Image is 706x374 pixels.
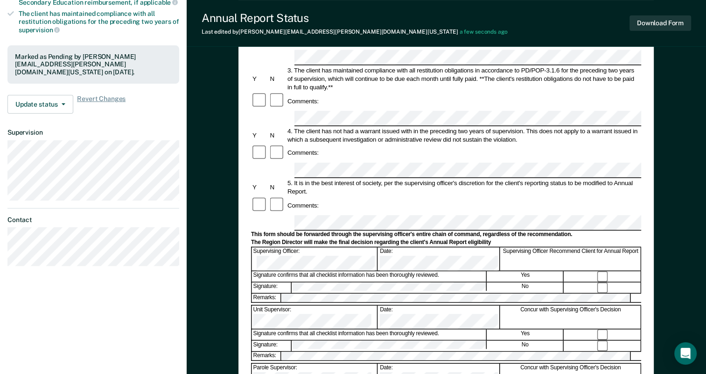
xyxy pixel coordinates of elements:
div: Last edited by [PERSON_NAME][EMAIL_ADDRESS][PERSON_NAME][DOMAIN_NAME][US_STATE] [202,29,508,35]
div: Signature confirms that all checklist information has been thoroughly reviewed. [252,272,487,282]
div: Remarks: [252,294,282,302]
div: No [487,341,564,351]
dt: Supervision [7,129,179,137]
div: N [269,183,286,192]
div: Marked as Pending by [PERSON_NAME][EMAIL_ADDRESS][PERSON_NAME][DOMAIN_NAME][US_STATE] on [DATE]. [15,53,172,76]
div: Date: [378,306,500,329]
div: Comments: [286,97,320,105]
div: Yes [487,272,564,282]
div: The client has maintained compliance with all restitution obligations for the preceding two years of [19,10,179,34]
div: Date: [378,248,500,271]
div: The Region Director will make the final decision regarding the client's Annual Report eligibility [251,239,641,246]
div: Unit Supervisor: [252,306,378,329]
div: Concur with Supervising Officer's Decision [501,306,641,329]
div: 5. It is in the best interest of society, per the supervising officer's discretion for the client... [286,179,641,196]
div: Comments: [286,149,320,157]
div: Remarks: [252,352,282,360]
span: Revert Changes [77,95,126,114]
div: Comments: [286,201,320,209]
div: Supervising Officer: [252,248,378,271]
button: Update status [7,95,73,114]
div: Signature: [252,341,292,351]
div: Y [251,131,268,139]
div: 4. The client has not had a warrant issued with in the preceding two years of supervision. This d... [286,127,641,144]
div: 3. The client has maintained compliance with all restitution obligations in accordance to PD/POP-... [286,66,641,91]
div: N [269,74,286,83]
div: Y [251,183,268,192]
div: N [269,131,286,139]
div: This form should be forwarded through the supervising officer's entire chain of command, regardle... [251,231,641,238]
div: Annual Report Status [202,11,508,25]
button: Download Form [629,15,691,31]
span: supervision [19,26,60,34]
dt: Contact [7,216,179,224]
div: Y [251,74,268,83]
div: Yes [487,330,564,340]
div: Signature confirms that all checklist information has been thoroughly reviewed. [252,330,487,340]
div: Supervising Officer Recommend Client for Annual Report [501,248,641,271]
div: Open Intercom Messenger [674,342,697,365]
div: Signature: [252,282,292,293]
span: a few seconds ago [460,29,508,35]
div: No [487,282,564,293]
